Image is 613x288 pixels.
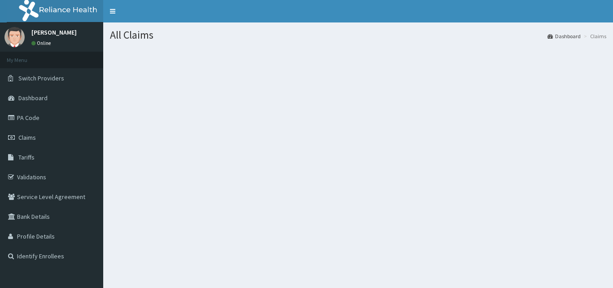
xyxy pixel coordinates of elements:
[582,32,606,40] li: Claims
[18,74,64,82] span: Switch Providers
[31,29,77,35] p: [PERSON_NAME]
[18,94,48,102] span: Dashboard
[4,27,25,47] img: User Image
[110,29,606,41] h1: All Claims
[18,153,35,161] span: Tariffs
[18,133,36,142] span: Claims
[547,32,581,40] a: Dashboard
[31,40,53,46] a: Online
